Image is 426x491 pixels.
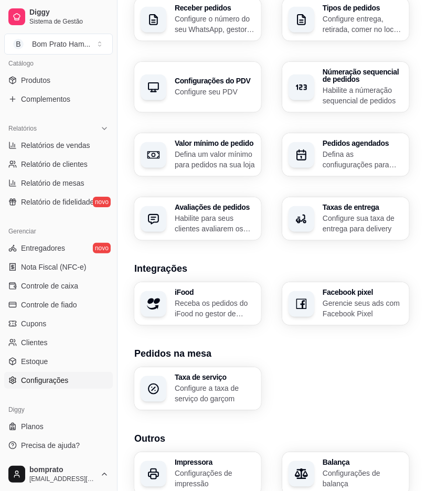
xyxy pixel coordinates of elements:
[323,213,403,234] p: Configure sua taxa de entrega para delivery
[282,133,409,176] button: Pedidos agendadosDefina as confiugurações para receber pedidos agendados
[175,87,255,97] p: Configure seu PDV
[21,243,65,253] span: Entregadores
[175,140,255,147] h3: Valor mínimo de pedido
[4,240,113,257] a: Entregadoresnovo
[4,437,113,454] a: Precisa de ajuda?
[4,353,113,370] a: Estoque
[21,421,44,432] span: Planos
[134,133,261,176] button: Valor mínimo de pedidoDefina um valor mínimo para pedidos na sua loja
[4,137,113,154] a: Relatórios de vendas
[4,315,113,332] a: Cupons
[29,475,96,483] span: [EMAIL_ADDRESS][DOMAIN_NAME]
[175,289,255,296] h3: iFood
[21,140,90,151] span: Relatórios de vendas
[4,4,113,29] a: DiggySistema de Gestão
[21,375,68,386] span: Configurações
[134,346,409,361] h3: Pedidos na mesa
[4,296,113,313] a: Controle de fiado
[282,62,409,112] button: Númeração sequencial de pedidosHabilite a númeração sequencial de pedidos
[21,318,46,329] span: Cupons
[21,94,70,104] span: Complementos
[21,197,94,207] span: Relatório de fidelidade
[4,418,113,435] a: Planos
[4,259,113,275] a: Nota Fiscal (NFC-e)
[134,367,261,410] button: Taxa de serviçoConfigure a taxa de serviço do garçom
[175,373,255,381] h3: Taxa de serviço
[4,194,113,210] a: Relatório de fidelidadenovo
[4,277,113,294] a: Controle de caixa
[29,17,109,26] span: Sistema de Gestão
[282,197,409,240] button: Taxas de entregaConfigure sua taxa de entrega para delivery
[175,468,255,489] p: Configurações de impressão
[21,337,48,348] span: Clientes
[134,261,409,276] h3: Integrações
[323,149,403,170] p: Defina as confiugurações para receber pedidos agendados
[21,281,78,291] span: Controle de caixa
[21,75,50,86] span: Produtos
[32,39,90,49] div: Bom Prato Ham ...
[323,68,403,83] h3: Númeração sequencial de pedidos
[29,465,96,475] span: bomprato
[21,440,80,451] span: Precisa de ajuda?
[4,175,113,191] a: Relatório de mesas
[21,178,84,188] span: Relatório de mesas
[175,204,255,211] h3: Avaliações de pedidos
[13,39,24,49] span: B
[4,401,113,418] div: Diggy
[4,156,113,173] a: Relatório de clientes
[29,8,109,17] span: Diggy
[134,62,261,112] button: Configurações do PDVConfigure seu PDV
[4,91,113,108] a: Complementos
[175,383,255,404] p: Configure a taxa de serviço do garçom
[282,282,409,325] button: Facebook pixelGerencie seus ads com Facebook Pixel
[4,34,113,55] button: Select a team
[175,298,255,319] p: Receba os pedidos do iFood no gestor de pedidos do Diggy
[21,300,77,310] span: Controle de fiado
[323,289,403,296] h3: Facebook pixel
[175,149,255,170] p: Defina um valor mínimo para pedidos na sua loja
[175,213,255,234] p: Habilite para seus clientes avaliarem os pedidos para saber como está o feedback da sua loja
[175,14,255,35] p: Configure o número do seu WhatsApp, gestor de pedidos e outros
[21,262,86,272] span: Nota Fiscal (NFC-e)
[4,223,113,240] div: Gerenciar
[175,4,255,12] h3: Receber pedidos
[21,356,48,367] span: Estoque
[4,372,113,389] a: Configurações
[4,55,113,72] div: Catálogo
[323,14,403,35] p: Configure entrega, retirada, comer no local e tempo de entrega e de retirada
[4,462,113,487] button: bomprato[EMAIL_ADDRESS][DOMAIN_NAME]
[323,204,403,211] h3: Taxas de entrega
[323,298,403,319] p: Gerencie seus ads com Facebook Pixel
[4,334,113,351] a: Clientes
[134,197,261,240] button: Avaliações de pedidosHabilite para seus clientes avaliarem os pedidos para saber como está o feed...
[323,458,403,466] h3: Balança
[134,431,409,446] h3: Outros
[175,458,255,466] h3: Impressora
[21,159,88,169] span: Relatório de clientes
[134,282,261,325] button: iFoodReceba os pedidos do iFood no gestor de pedidos do Diggy
[8,124,37,133] span: Relatórios
[323,85,403,106] p: Habilite a númeração sequencial de pedidos
[323,140,403,147] h3: Pedidos agendados
[323,4,403,12] h3: Tipos de pedidos
[4,72,113,89] a: Produtos
[323,468,403,489] p: Configurações de balança
[175,77,255,84] h3: Configurações do PDV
